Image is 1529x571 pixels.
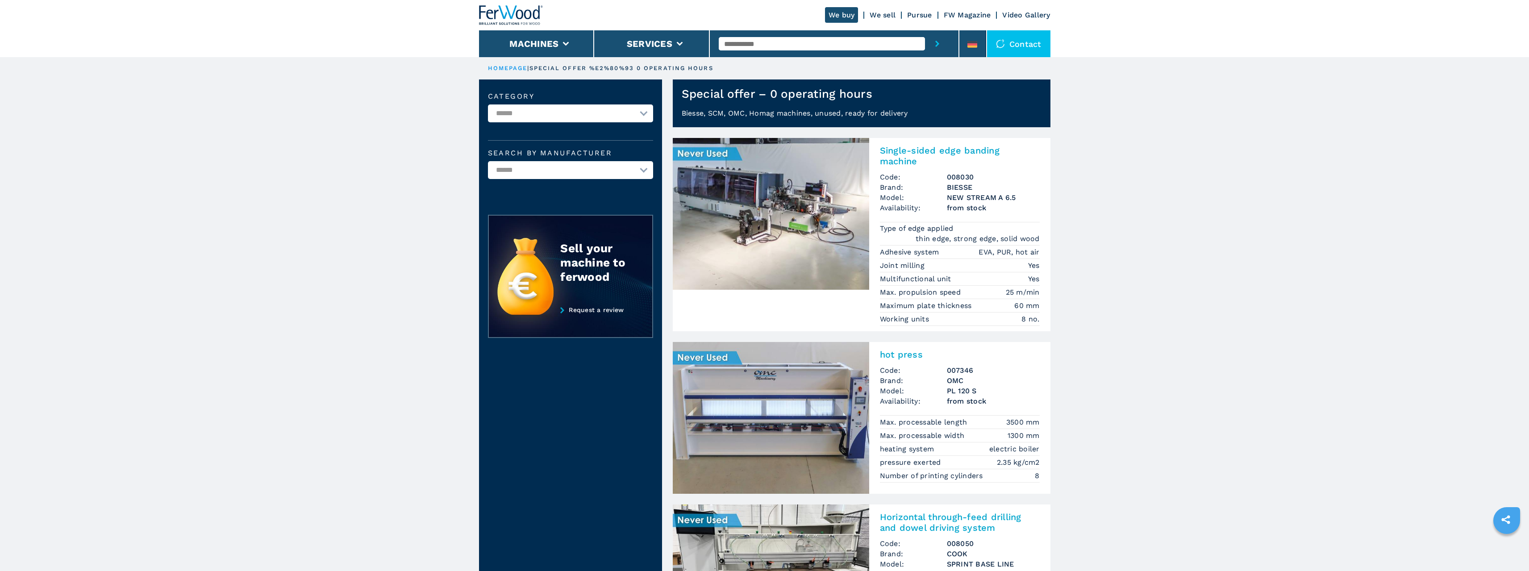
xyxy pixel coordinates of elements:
font: Model: [880,560,904,568]
font: Brand: [880,183,904,192]
a: sharethis [1495,508,1517,531]
font: Single-sided edge banding machine [880,145,1000,167]
font: Yes [1028,275,1040,283]
font: 007346 [947,366,974,375]
font: PL 120 S [947,387,977,395]
font: 25 m/min [1006,288,1040,296]
font: pressure exerted [880,458,941,467]
img: Hot press OMC PL 120 S [673,342,869,494]
font: Joint milling [880,261,925,270]
font: Working units [880,315,929,323]
a: Video Gallery [1002,11,1050,19]
a: Hot press OMC PL 120 Shot pressCode:007346Brand:OMCModel:PL 120 SAvailability:from stockMax. proc... [673,342,1050,494]
font: COOK [947,550,968,558]
button: Services [627,38,672,49]
font: Availability: [880,397,921,405]
font: Type of edge applied [880,224,954,233]
img: Single-sided edge banding machine BIESSE NEW STREAM A 6.5 [673,138,869,290]
font: NEW STREAM A 6.5 [947,193,1016,202]
iframe: Chat [1491,531,1522,564]
font: BIESSE [947,183,973,192]
font: hot press [880,349,923,360]
font: Max. processable width [880,431,965,440]
font: special offer %E2%80%93 0 operating hours [529,65,713,71]
font: Number of printing cylinders [880,471,983,480]
font: from stock [947,204,987,212]
font: Availability: [880,204,921,212]
font: 60 mm [1014,301,1039,310]
font: Model: [880,387,904,395]
font: 8 [1035,471,1039,480]
font: Search by manufacturer [488,149,612,157]
font: SPRINT BASE LINE [947,560,1014,568]
font: Code: [880,173,900,181]
font: Biesse, SCM, OMC, Homag machines, unused, ready for delivery [682,109,908,117]
font: Code: [880,366,900,375]
font: Adhesive system [880,248,939,256]
font: OMC [947,376,964,385]
font: 3500 mm [1006,418,1040,426]
font: We buy [829,11,855,19]
font: Max. processable length [880,418,967,426]
font: Brand: [880,376,904,385]
font: 1300 mm [1008,431,1040,440]
a: HOMEPAGE [488,65,528,71]
font: Model: [880,193,904,202]
font: 008030 [947,173,974,181]
font: heating system [880,445,934,453]
font: Maximum plate thickness [880,301,972,310]
font: EVA, PUR, hot air [979,248,1039,256]
button: submit button [925,30,950,57]
font: Brand: [880,550,904,558]
font: Multifunctional unit [880,275,951,283]
font: Code: [880,539,900,548]
font: 8 no. [1021,315,1039,323]
button: machines [509,38,558,49]
font: contact [1009,39,1042,49]
img: contact [996,39,1005,48]
img: Ferwood [479,5,543,25]
font: thin edge, strong edge, solid wood [916,234,1040,243]
font: Special offer – 0 operating hours [682,87,872,100]
font: | [527,65,529,71]
a: We buy [825,7,858,23]
font: 2.35 kg/cm2 [997,458,1040,467]
font: category [488,92,534,100]
font: Sell ​​your machine to ferwood [560,242,625,283]
a: Single-sided edge banding machine BIESSE NEW STREAM A 6.5Single-sided edge banding machineCode:00... [673,138,1050,331]
font: Yes [1028,261,1040,270]
a: Request a review [488,306,653,338]
font: electric boiler [989,445,1040,453]
font: Horizontal through-feed drilling and dowel driving system [880,512,1021,533]
font: Max. propulsion speed [880,288,961,296]
a: Pursue [907,11,932,19]
font: from stock [947,397,987,405]
a: FW Magazine [944,11,991,19]
a: We sell [870,11,896,19]
font: Request a review [569,306,624,313]
font: 008050 [947,539,974,548]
